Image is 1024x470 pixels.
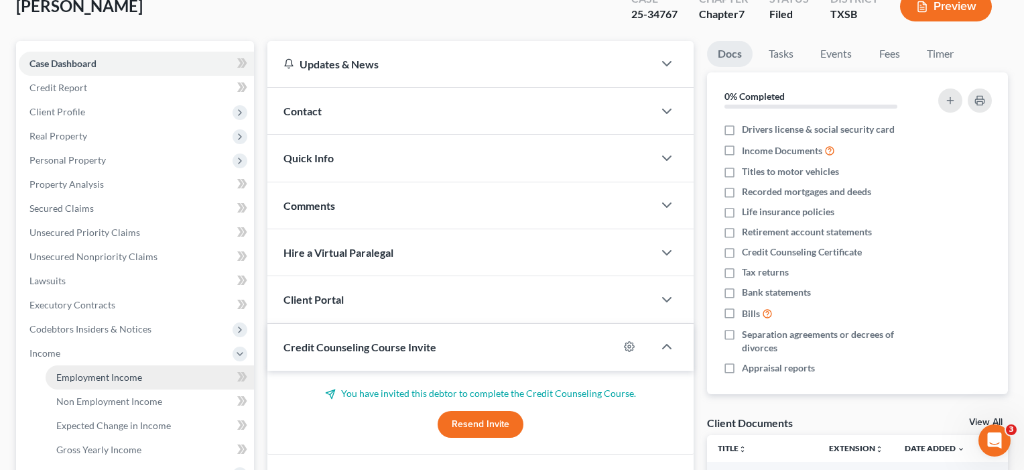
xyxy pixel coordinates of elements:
div: TXSB [830,7,879,22]
span: Unsecured Priority Claims [29,227,140,238]
span: Unsecured Nonpriority Claims [29,251,157,262]
span: Comments [283,199,335,212]
span: Tax returns [742,266,789,279]
span: Income [29,347,60,359]
span: Appraisal reports [742,361,815,375]
span: Personal Property [29,154,106,166]
a: Non Employment Income [46,390,254,414]
p: You have invited this debtor to complete the Credit Counseling Course. [283,387,678,400]
span: Expected Change in Income [56,420,171,431]
span: Case Dashboard [29,58,97,69]
a: Unsecured Priority Claims [19,221,254,245]
span: Credit Counseling Certificate [742,245,862,259]
span: Client Profile [29,106,85,117]
span: Gross Yearly Income [56,444,141,455]
a: Events [810,41,862,67]
a: Fees [868,41,911,67]
a: Date Added expand_more [905,443,965,453]
a: Titleunfold_more [718,443,747,453]
span: Contact [283,105,322,117]
span: Employment Income [56,371,142,383]
span: Life insurance policies [742,205,834,219]
span: Property Analysis [29,178,104,190]
span: Hire a Virtual Paralegal [283,246,393,259]
button: Resend Invite [438,411,523,438]
span: Income Documents [742,144,822,158]
i: unfold_more [739,445,747,453]
a: Employment Income [46,365,254,390]
a: Tasks [758,41,804,67]
a: Case Dashboard [19,52,254,76]
span: Drivers license & social security card [742,123,895,136]
div: Chapter [699,7,748,22]
a: Executory Contracts [19,293,254,317]
a: Lawsuits [19,269,254,293]
span: Codebtors Insiders & Notices [29,323,151,335]
div: Filed [769,7,809,22]
span: Lawsuits [29,275,66,286]
span: Retirement account statements [742,225,872,239]
a: Gross Yearly Income [46,438,254,462]
span: Secured Claims [29,202,94,214]
span: Bills [742,307,760,320]
a: Extensionunfold_more [829,443,883,453]
i: unfold_more [875,445,883,453]
a: View All [969,418,1003,427]
a: Expected Change in Income [46,414,254,438]
span: Client Portal [283,293,344,306]
div: 25-34767 [631,7,678,22]
a: Secured Claims [19,196,254,221]
span: Executory Contracts [29,299,115,310]
a: Property Analysis [19,172,254,196]
span: Non Employment Income [56,396,162,407]
div: Updates & News [283,57,637,71]
a: Timer [916,41,964,67]
span: Recorded mortgages and deeds [742,185,871,198]
span: Credit Report [29,82,87,93]
a: Unsecured Nonpriority Claims [19,245,254,269]
span: Real Property [29,130,87,141]
span: 3 [1006,424,1017,435]
div: Client Documents [707,416,793,430]
span: Bank statements [742,286,811,299]
span: Credit Counseling Course Invite [283,341,436,353]
iframe: Intercom live chat [978,424,1011,457]
span: 7 [739,7,745,20]
i: expand_more [957,445,965,453]
a: Credit Report [19,76,254,100]
span: Titles to motor vehicles [742,165,839,178]
span: Separation agreements or decrees of divorces [742,328,921,355]
a: Docs [707,41,753,67]
strong: 0% Completed [724,91,785,102]
span: Quick Info [283,152,334,164]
